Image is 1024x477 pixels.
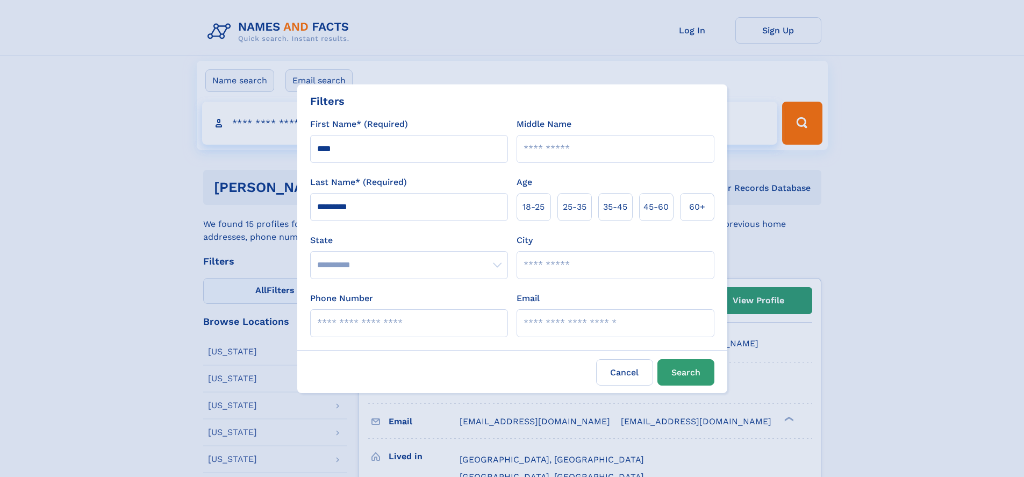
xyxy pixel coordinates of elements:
[563,201,586,213] span: 25‑35
[517,292,540,305] label: Email
[522,201,545,213] span: 18‑25
[603,201,627,213] span: 35‑45
[310,93,345,109] div: Filters
[517,176,532,189] label: Age
[310,234,508,247] label: State
[517,118,571,131] label: Middle Name
[643,201,669,213] span: 45‑60
[310,292,373,305] label: Phone Number
[657,359,714,386] button: Search
[310,176,407,189] label: Last Name* (Required)
[310,118,408,131] label: First Name* (Required)
[596,359,653,386] label: Cancel
[689,201,705,213] span: 60+
[517,234,533,247] label: City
